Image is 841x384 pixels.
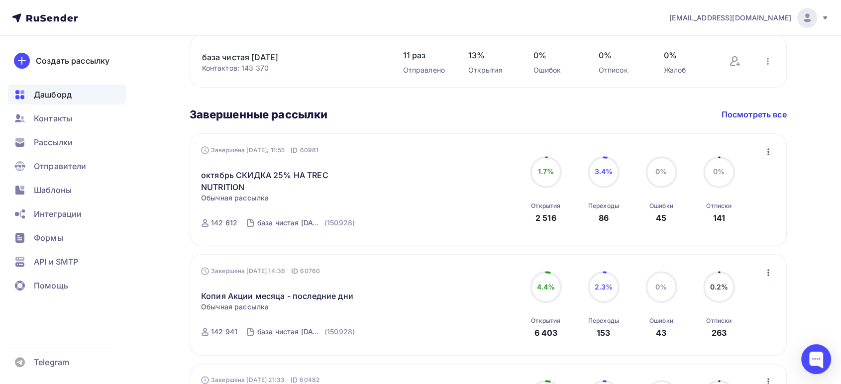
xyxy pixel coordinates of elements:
[34,160,87,172] span: Отправители
[712,327,727,339] div: 263
[34,184,72,196] span: Шаблоны
[649,317,673,325] div: Ошибки
[211,218,237,228] div: 142 612
[669,8,829,28] a: [EMAIL_ADDRESS][DOMAIN_NAME]
[594,167,613,176] span: 3.4%
[594,283,613,291] span: 2.3%
[534,327,557,339] div: 6 403
[599,65,644,75] div: Отписок
[34,112,72,124] span: Контакты
[537,167,554,176] span: 1.7%
[201,169,372,193] a: октябрь СКИДКА 25% НА TREC NUTRITION
[202,51,371,63] a: база чистая [DATE]
[324,327,355,337] div: (150928)
[324,218,355,228] div: (150928)
[468,65,514,75] div: Открытия
[190,107,328,121] h3: Завершенные рассылки
[201,290,353,302] a: Копия Акции месяца - последние дни
[256,215,356,231] a: база чистая [DATE] (150928)
[468,49,514,61] span: 13%
[710,283,728,291] span: 0.2%
[202,63,383,73] div: Контактов: 143 370
[8,228,126,248] a: Формы
[713,167,725,176] span: 0%
[201,302,269,312] span: Обычная рассылка
[669,13,791,23] span: [EMAIL_ADDRESS][DOMAIN_NAME]
[256,324,356,340] a: база чистая [DATE] (150928)
[588,202,619,210] div: Переходы
[533,65,579,75] div: Ошибок
[535,212,556,224] div: 2 516
[403,49,448,61] span: 11 раз
[201,193,269,203] span: Обычная рассылка
[34,256,78,268] span: API и SMTP
[34,208,82,220] span: Интеграции
[536,283,555,291] span: 4.4%
[403,65,448,75] div: Отправлено
[599,212,609,224] div: 86
[257,327,322,337] div: база чистая [DATE]
[706,317,732,325] div: Отписки
[599,49,644,61] span: 0%
[656,212,666,224] div: 45
[8,132,126,152] a: Рассылки
[34,356,69,368] span: Telegram
[300,266,320,276] span: 60760
[291,145,298,155] span: ID
[656,327,666,339] div: 43
[655,283,667,291] span: 0%
[34,89,72,100] span: Дашборд
[649,202,673,210] div: Ошибки
[531,317,560,325] div: Открытия
[211,327,237,337] div: 142 941
[34,280,68,291] span: Помощь
[257,218,322,228] div: база чистая [DATE]
[34,232,63,244] span: Формы
[664,65,709,75] div: Жалоб
[291,266,298,276] span: ID
[722,108,787,120] a: Посмотреть все
[300,145,319,155] span: 60981
[201,266,320,276] div: Завершена [DATE] 14:36
[713,212,725,224] div: 141
[36,55,109,67] div: Создать рассылку
[597,327,610,339] div: 153
[8,108,126,128] a: Контакты
[706,202,732,210] div: Отписки
[201,145,318,155] div: Завершена [DATE], 11:55
[664,49,709,61] span: 0%
[533,49,579,61] span: 0%
[8,85,126,104] a: Дашборд
[655,167,667,176] span: 0%
[34,136,73,148] span: Рассылки
[588,317,619,325] div: Переходы
[531,202,560,210] div: Открытия
[8,156,126,176] a: Отправители
[8,180,126,200] a: Шаблоны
